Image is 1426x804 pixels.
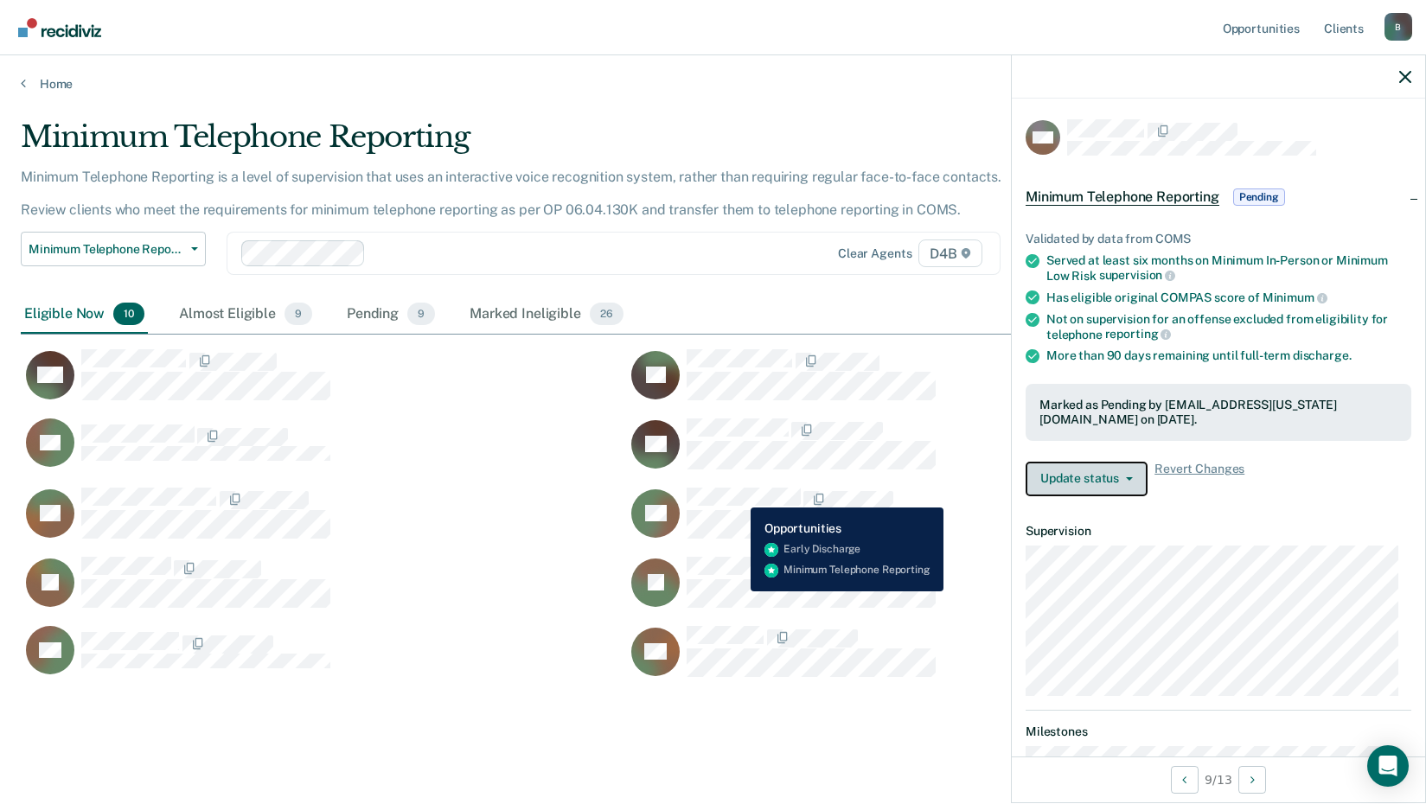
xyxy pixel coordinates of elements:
div: CaseloadOpportunityCell-0816509 [21,348,626,418]
div: CaseloadOpportunityCell-0825532 [21,625,626,694]
span: reporting [1105,327,1172,341]
img: Recidiviz [18,18,101,37]
a: Home [21,76,1405,92]
button: Update status [1026,462,1148,496]
span: Minimum [1263,290,1327,304]
button: Profile dropdown button [1384,13,1412,41]
div: CaseloadOpportunityCell-0805532 [626,418,1231,487]
div: CaseloadOpportunityCell-0818715 [626,348,1231,418]
div: CaseloadOpportunityCell-0807749 [626,487,1231,556]
div: Almost Eligible [176,296,316,334]
div: CaseloadOpportunityCell-0806987 [21,418,626,487]
dt: Milestones [1026,724,1411,739]
dt: Supervision [1026,524,1411,539]
div: More than 90 days remaining until full-term [1046,348,1411,363]
div: CaseloadOpportunityCell-0619052 [21,556,626,625]
span: discharge. [1293,348,1352,362]
span: Minimum Telephone Reporting [1026,188,1219,206]
div: B [1384,13,1412,41]
span: supervision [1099,268,1175,282]
div: Marked Ineligible [466,296,626,334]
button: Previous Opportunity [1171,766,1199,794]
div: Pending [343,296,438,334]
span: Minimum Telephone Reporting [29,242,184,257]
div: Eligible Now [21,296,148,334]
div: CaseloadOpportunityCell-0830403 [626,625,1231,694]
div: Served at least six months on Minimum In-Person or Minimum Low Risk [1046,253,1411,283]
div: Has eligible original COMPAS score of [1046,290,1411,305]
div: Open Intercom Messenger [1367,745,1409,787]
span: 26 [590,303,623,325]
div: Minimum Telephone ReportingPending [1012,169,1425,225]
div: CaseloadOpportunityCell-0226558 [626,556,1231,625]
span: 9 [285,303,312,325]
span: Revert Changes [1154,462,1244,496]
div: Minimum Telephone Reporting [21,119,1090,169]
span: D4B [918,239,982,267]
span: Pending [1233,188,1285,206]
div: Marked as Pending by [EMAIL_ADDRESS][US_STATE][DOMAIN_NAME] on [DATE]. [1039,398,1397,427]
div: Not on supervision for an offense excluded from eligibility for telephone [1046,312,1411,341]
div: Validated by data from COMS [1026,232,1411,246]
p: Minimum Telephone Reporting is a level of supervision that uses an interactive voice recognition ... [21,169,1001,218]
div: CaseloadOpportunityCell-0736203 [21,487,626,556]
button: Next Opportunity [1238,766,1266,794]
span: 10 [113,303,144,325]
div: 9 / 13 [1012,756,1425,802]
span: 9 [407,303,435,325]
div: Clear agents [838,246,911,261]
